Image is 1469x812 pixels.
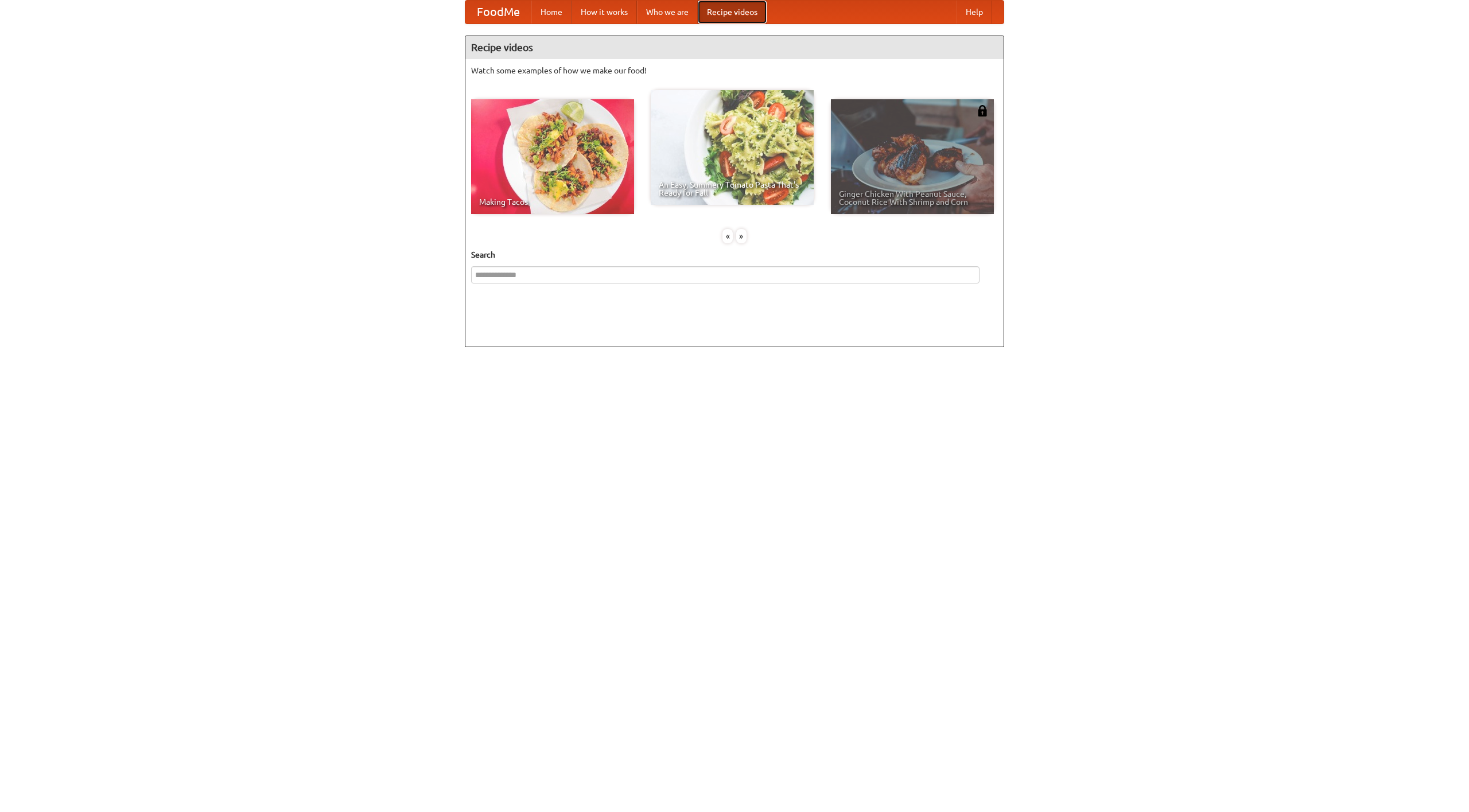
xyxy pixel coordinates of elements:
a: Help [957,1,992,24]
a: An Easy, Summery Tomato Pasta That's Ready for Fall [651,90,814,205]
a: Recipe videos [698,1,767,24]
a: Making Tacos [471,99,634,214]
div: « [722,229,733,243]
h4: Recipe videos [465,36,1004,59]
span: An Easy, Summery Tomato Pasta That's Ready for Fall [659,181,806,197]
a: FoodMe [465,1,531,24]
div: » [736,229,747,243]
p: Watch some examples of how we make our food! [471,65,998,76]
span: Making Tacos [479,198,626,206]
a: Home [531,1,572,24]
a: Who we are [637,1,698,24]
a: How it works [572,1,637,24]
h5: Search [471,249,998,261]
img: 483408.png [977,105,988,116]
